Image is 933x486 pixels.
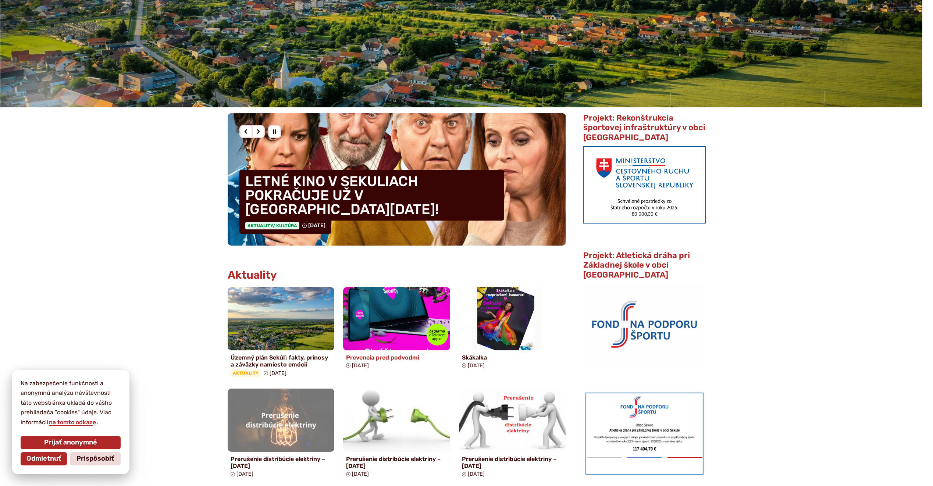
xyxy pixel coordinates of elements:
span: / Kultúra [273,223,297,228]
a: Prerušenie distribúcie elektriny – [DATE] [DATE] [343,389,450,480]
span: [DATE] [236,471,253,477]
img: draha.png [583,390,705,476]
h3: Aktuality [228,269,277,281]
a: Územný plán Sekúľ: fakty, prínosy a záväzky namiesto emócií Aktuality [DATE] [228,287,335,380]
span: Prispôsobiť [76,455,114,463]
span: Odmietnuť [26,455,61,463]
span: Aktuality [245,222,299,229]
span: [DATE] [352,362,369,369]
span: [DATE] [468,362,485,369]
button: Prispôsobiť [70,452,121,465]
span: [DATE] [352,471,369,477]
h4: Územný plán Sekúľ: fakty, prínosy a záväzky namiesto emócií [231,354,332,368]
a: Skákalka [DATE] [459,287,566,372]
div: Pozastaviť pohyb slajdera [268,125,281,138]
a: Prerušenie distribúcie elektriny – [DATE] [DATE] [228,389,335,480]
span: [DATE] [270,370,286,376]
div: 2 / 8 [228,113,566,246]
button: Prijať anonymné [21,436,121,449]
span: Prijať anonymné [44,439,97,447]
span: [DATE] [468,471,485,477]
h4: Prerušenie distribúcie elektriny – [DATE] [462,455,563,469]
h4: Skákalka [462,354,563,361]
p: Na zabezpečenie funkčnosti a anonymnú analýzu návštevnosti táto webstránka ukladá do vášho prehli... [21,379,121,427]
a: LETNÉ KINO V SEKULIACH POKRAČUJE UŽ V [GEOGRAPHIC_DATA][DATE]! Aktuality/ Kultúra [DATE] [228,113,566,246]
a: na tomto odkaze [48,419,97,426]
span: Projekt: Rekonštrukcia športovej infraštruktúry v obci [GEOGRAPHIC_DATA] [583,113,705,142]
div: Nasledujúci slajd [252,125,265,138]
img: logo_fnps.png [583,284,705,363]
a: Prevencia pred podvodmi [DATE] [343,287,450,372]
h4: LETNÉ KINO V SEKULIACH POKRAČUJE UŽ V [GEOGRAPHIC_DATA][DATE]! [239,170,504,221]
span: Projekt: Atletická dráha pri Základnej škole v obci [GEOGRAPHIC_DATA] [583,250,690,280]
h4: Prerušenie distribúcie elektriny – [DATE] [346,455,447,469]
button: Odmietnuť [21,452,67,465]
img: min-cras.png [583,146,705,224]
h4: Prerušenie distribúcie elektriny – [DATE] [231,455,332,469]
h4: Prevencia pred podvodmi [346,354,447,361]
span: Aktuality [231,369,261,377]
div: Predošlý slajd [239,125,253,138]
a: Prerušenie distribúcie elektriny – [DATE] [DATE] [459,389,566,480]
span: [DATE] [308,222,325,229]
